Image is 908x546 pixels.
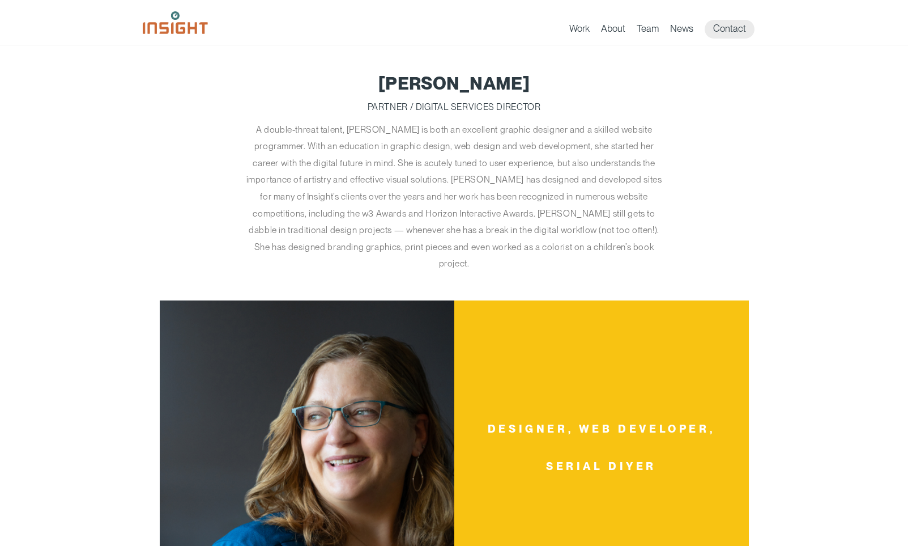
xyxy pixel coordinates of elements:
a: News [670,23,693,39]
a: Work [569,23,590,39]
img: Insight Marketing Design [143,11,208,34]
h1: [PERSON_NAME] [160,74,749,93]
p: Partner / Digital Services Director [160,99,749,116]
span: Designer, Web Developer, Serial DIYer [483,410,721,485]
nav: primary navigation menu [569,20,766,39]
a: Team [637,23,659,39]
a: Contact [705,20,754,39]
a: About [601,23,625,39]
p: A double-threat talent, [PERSON_NAME] is both an excellent graphic designer and a skilled website... [242,121,667,272]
